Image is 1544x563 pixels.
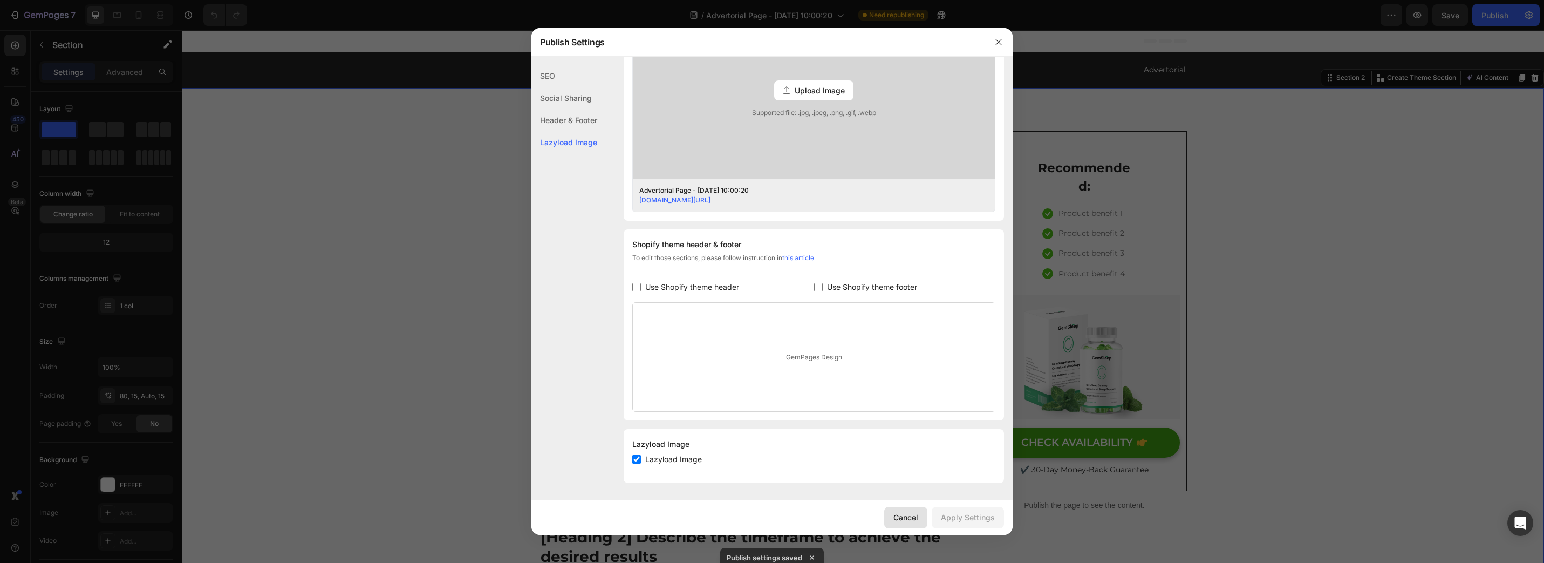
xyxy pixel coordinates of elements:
[932,507,1004,528] button: Apply Settings
[800,470,1005,481] p: Publish the page to see the content.
[1152,43,1185,52] div: Section 2
[359,428,766,469] p: Do your legs have [MEDICAL_DATA] or pain? don't worry, We have moderate [MEDICAL_DATA] like with ...
[808,433,996,446] p: ✔️ 30-Day Money-Back Guarantee
[877,196,942,210] p: Product benefit 2
[639,196,710,204] a: [DOMAIN_NAME][URL]
[682,33,1004,46] p: Advertorial
[531,131,597,153] div: Lazyload Image
[469,148,544,161] p: Published on
[1205,43,1274,52] p: Create Theme Section
[633,303,995,411] div: GemPages Design
[877,237,943,250] p: Product benefit 4
[1507,510,1533,536] div: Open Intercom Messenger
[645,281,739,294] span: Use Shopify theme header
[727,552,802,563] p: Publish settings saved
[359,102,766,141] p: [Heading 1] Describe the needs of users who are interested in the product.
[645,453,702,466] span: Lazyload Image
[633,108,995,118] span: Supported file: .jpg, .jpeg, .png, .gif, .webp
[632,438,995,451] div: Lazyload Image
[632,238,995,251] div: Shopify theme header & footer
[531,87,597,109] div: Social Sharing
[639,186,972,195] div: Advertorial Page - [DATE] 10:00:20
[359,32,680,48] p: Gemadvertorial
[531,65,597,87] div: SEO
[358,180,767,410] img: Alt Image
[782,254,814,262] a: this article
[531,28,985,56] div: Publish Settings
[531,109,597,131] div: Header & Footer
[400,150,464,159] span: [PERSON_NAME]
[359,148,466,161] p: Written by
[359,497,766,537] p: [Heading 2] Describe the timeframe to achieve the desired results
[1281,41,1329,54] button: AI Content
[855,127,950,167] h2: Recommended:
[877,177,941,190] p: Product benefit 1
[807,397,998,428] button: CHECK AVAILABILITY
[893,512,918,523] div: Cancel
[884,507,927,528] button: Cancel
[877,216,942,230] p: Product benefit 3
[827,281,917,294] span: Use Shopify theme footer
[795,85,845,96] span: Upload Image
[632,253,995,272] div: To edit those sections, please follow instruction in
[518,150,544,159] span: [DATE]
[807,264,998,389] img: Alt Image
[941,512,995,523] div: Apply Settings
[839,406,951,419] div: CHECK AVAILABILITY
